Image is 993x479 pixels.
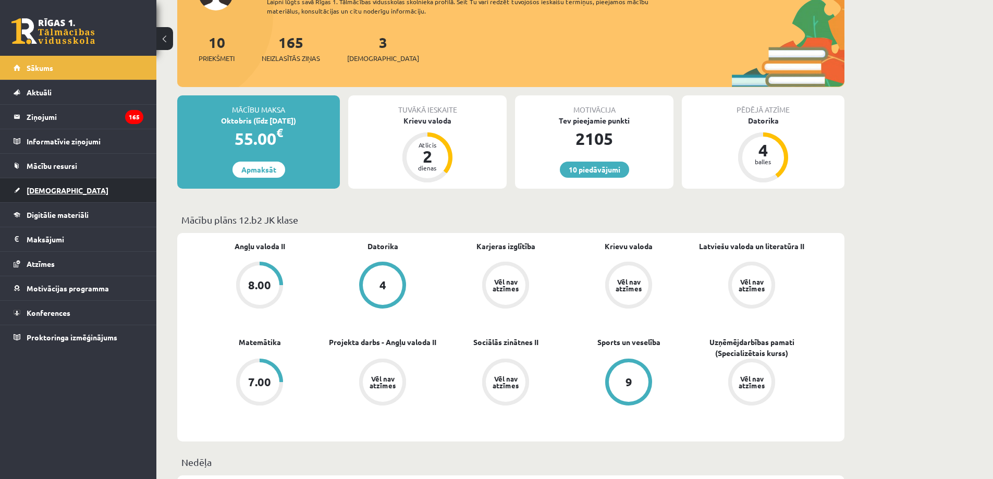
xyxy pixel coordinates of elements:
[682,95,844,115] div: Pēdējā atzīme
[232,162,285,178] a: Apmaksāt
[682,115,844,184] a: Datorika 4 balles
[27,105,143,129] legend: Ziņojumi
[27,227,143,251] legend: Maksājumi
[14,105,143,129] a: Ziņojumi165
[27,186,108,195] span: [DEMOGRAPHIC_DATA]
[248,376,271,388] div: 7.00
[567,262,690,311] a: Vēl nav atzīmes
[262,33,320,64] a: 165Neizlasītās ziņas
[614,278,643,292] div: Vēl nav atzīmes
[27,308,70,317] span: Konferences
[27,63,53,72] span: Sākums
[27,88,52,97] span: Aktuāli
[444,359,567,408] a: Vēl nav atzīmes
[515,115,673,126] div: Tev pieejamie punkti
[14,129,143,153] a: Informatīvie ziņojumi
[27,129,143,153] legend: Informatīvie ziņojumi
[412,142,443,148] div: Atlicis
[14,80,143,104] a: Aktuāli
[199,53,235,64] span: Priekšmeti
[515,95,673,115] div: Motivācija
[177,115,340,126] div: Oktobris (līdz [DATE])
[348,95,507,115] div: Tuvākā ieskaite
[699,241,804,252] a: Latviešu valoda un literatūra II
[14,301,143,325] a: Konferences
[27,259,55,268] span: Atzīmes
[347,33,419,64] a: 3[DEMOGRAPHIC_DATA]
[14,178,143,202] a: [DEMOGRAPHIC_DATA]
[329,337,436,348] a: Projekta darbs - Angļu valoda II
[125,110,143,124] i: 165
[605,241,653,252] a: Krievu valoda
[690,359,813,408] a: Vēl nav atzīmes
[747,142,779,158] div: 4
[11,18,95,44] a: Rīgas 1. Tālmācības vidusskola
[690,337,813,359] a: Uzņēmējdarbības pamati (Specializētais kurss)
[198,262,321,311] a: 8.00
[199,33,235,64] a: 10Priekšmeti
[368,375,397,389] div: Vēl nav atzīmes
[276,125,283,140] span: €
[14,56,143,80] a: Sākums
[248,279,271,291] div: 8.00
[27,161,77,170] span: Mācību resursi
[177,126,340,151] div: 55.00
[690,262,813,311] a: Vēl nav atzīmes
[567,359,690,408] a: 9
[444,262,567,311] a: Vēl nav atzīmes
[14,252,143,276] a: Atzīmes
[412,148,443,165] div: 2
[14,203,143,227] a: Digitālie materiāli
[177,95,340,115] div: Mācību maksa
[737,278,766,292] div: Vēl nav atzīmes
[321,359,444,408] a: Vēl nav atzīmes
[367,241,398,252] a: Datorika
[27,210,89,219] span: Digitālie materiāli
[476,241,535,252] a: Karjeras izglītība
[348,115,507,126] div: Krievu valoda
[515,126,673,151] div: 2105
[682,115,844,126] div: Datorika
[347,53,419,64] span: [DEMOGRAPHIC_DATA]
[27,284,109,293] span: Motivācijas programma
[473,337,538,348] a: Sociālās zinātnes II
[379,279,386,291] div: 4
[14,276,143,300] a: Motivācijas programma
[491,375,520,389] div: Vēl nav atzīmes
[747,158,779,165] div: balles
[737,375,766,389] div: Vēl nav atzīmes
[181,213,840,227] p: Mācību plāns 12.b2 JK klase
[560,162,629,178] a: 10 piedāvājumi
[412,165,443,171] div: dienas
[491,278,520,292] div: Vēl nav atzīmes
[181,455,840,469] p: Nedēļa
[348,115,507,184] a: Krievu valoda Atlicis 2 dienas
[14,154,143,178] a: Mācību resursi
[262,53,320,64] span: Neizlasītās ziņas
[198,359,321,408] a: 7.00
[321,262,444,311] a: 4
[597,337,660,348] a: Sports un veselība
[14,325,143,349] a: Proktoringa izmēģinājums
[14,227,143,251] a: Maksājumi
[27,333,117,342] span: Proktoringa izmēģinājums
[235,241,285,252] a: Angļu valoda II
[239,337,281,348] a: Matemātika
[626,376,632,388] div: 9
